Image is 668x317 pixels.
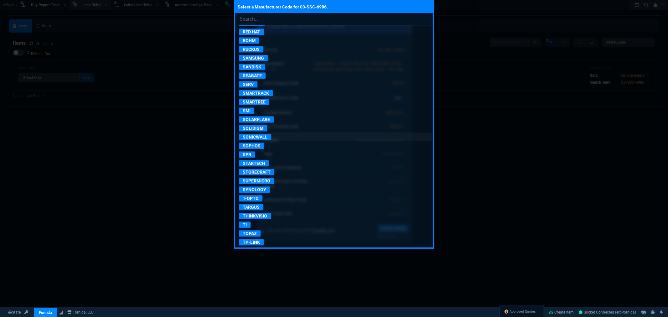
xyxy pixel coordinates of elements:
p: SMARTREE [239,99,269,105]
p: SONICWALL [239,134,271,140]
a: Global State [6,309,23,315]
p: Select a Manufacturer Code for 03-SSC-6986. [235,1,433,13]
p: TI [239,221,251,228]
p: RED HAT [239,29,264,35]
a: Create Item [546,308,577,317]
p: SMARTRACK [239,90,273,96]
a: Rt37vpYxFIbmpyTlAAMQ [579,309,636,315]
input: Search... [235,13,433,25]
p: SAMSUNG [239,55,268,61]
p: STORECRAFT [239,169,274,175]
p: SANDISK [239,64,265,70]
p: T-OPTO [239,195,262,201]
p: SYNOLOGY [239,186,270,193]
p: STARTECH [239,160,269,166]
a: msbcCompanyName [65,309,96,315]
span: Socket Connected (erp-fornida) [579,310,636,314]
p: SEAGATE [239,72,266,79]
p: SOLARFLARE [239,116,274,122]
p: THINKVISIO [239,213,271,219]
p: SPR [239,151,255,158]
p: TOPAZ [239,230,261,236]
p: RUCKUS [239,46,263,52]
p: TARGUS [239,204,263,210]
span: Approved Quotes [510,309,536,314]
p: ROHM [239,37,259,44]
p: SOLIDIGM [239,125,267,131]
p: SMI [239,107,254,114]
a: API TOKEN [23,309,30,315]
p: SERV [239,81,257,87]
p: SUPERMICRO [239,178,274,184]
p: TP-LINK [239,239,264,245]
p: SOPHOS [239,143,264,149]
